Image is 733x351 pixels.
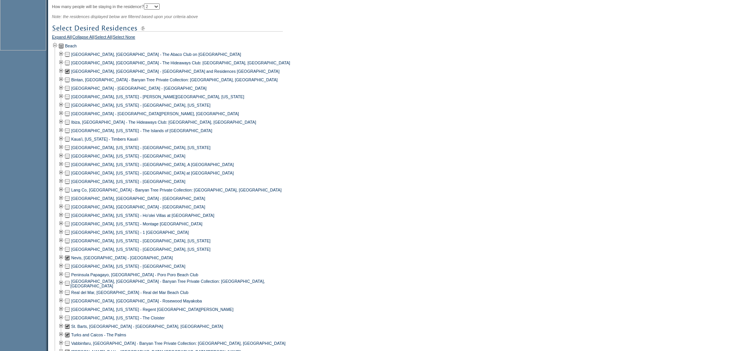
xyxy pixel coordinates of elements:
a: Nevis, [GEOGRAPHIC_DATA] - [GEOGRAPHIC_DATA] [71,255,173,260]
a: [GEOGRAPHIC_DATA], [US_STATE] - [GEOGRAPHIC_DATA], [US_STATE] [71,145,210,150]
a: [GEOGRAPHIC_DATA], [GEOGRAPHIC_DATA] - The Hideaways Club: [GEOGRAPHIC_DATA], [GEOGRAPHIC_DATA] [71,60,290,65]
a: Select None [113,35,135,42]
a: Expand All [52,35,71,42]
a: Peninsula Papagayo, [GEOGRAPHIC_DATA] - Poro Poro Beach Club [71,272,198,277]
a: [GEOGRAPHIC_DATA], [US_STATE] - [GEOGRAPHIC_DATA], [US_STATE] [71,103,210,107]
a: [GEOGRAPHIC_DATA], [GEOGRAPHIC_DATA] - [GEOGRAPHIC_DATA] [71,205,205,209]
a: [GEOGRAPHIC_DATA], [GEOGRAPHIC_DATA] - [GEOGRAPHIC_DATA] and Residences [GEOGRAPHIC_DATA] [71,69,279,74]
a: Lang Co, [GEOGRAPHIC_DATA] - Banyan Tree Private Collection: [GEOGRAPHIC_DATA], [GEOGRAPHIC_DATA] [71,188,282,192]
a: [GEOGRAPHIC_DATA], [US_STATE] - [GEOGRAPHIC_DATA] [71,179,185,184]
a: [GEOGRAPHIC_DATA], [GEOGRAPHIC_DATA] - Banyan Tree Private Collection: [GEOGRAPHIC_DATA], [GEOGRA... [70,279,265,288]
a: [GEOGRAPHIC_DATA], [GEOGRAPHIC_DATA] - Rosewood Mayakoba [71,299,202,303]
a: St. Barts, [GEOGRAPHIC_DATA] - [GEOGRAPHIC_DATA], [GEOGRAPHIC_DATA] [71,324,223,329]
a: Bintan, [GEOGRAPHIC_DATA] - Banyan Tree Private Collection: [GEOGRAPHIC_DATA], [GEOGRAPHIC_DATA] [71,77,278,82]
a: [GEOGRAPHIC_DATA], [GEOGRAPHIC_DATA] - The Abaco Club on [GEOGRAPHIC_DATA] [71,52,241,57]
a: Kaua'i, [US_STATE] - Timbers Kaua'i [71,137,138,141]
a: [GEOGRAPHIC_DATA], [GEOGRAPHIC_DATA] - [GEOGRAPHIC_DATA] [71,196,205,201]
a: [GEOGRAPHIC_DATA], [US_STATE] - [GEOGRAPHIC_DATA] [71,154,185,158]
a: Select All [95,35,112,42]
a: Beach [65,44,77,48]
a: [GEOGRAPHIC_DATA], [US_STATE] - [PERSON_NAME][GEOGRAPHIC_DATA], [US_STATE] [71,94,244,99]
a: Turks and Caicos - The Palms [71,333,126,337]
a: [GEOGRAPHIC_DATA], [US_STATE] - [GEOGRAPHIC_DATA], [US_STATE] [71,238,210,243]
span: Note: the residences displayed below are filtered based upon your criteria above [52,14,198,19]
a: [GEOGRAPHIC_DATA], [US_STATE] - [GEOGRAPHIC_DATA], A [GEOGRAPHIC_DATA] [71,162,234,167]
a: [GEOGRAPHIC_DATA], [US_STATE] - [GEOGRAPHIC_DATA] at [GEOGRAPHIC_DATA] [71,171,234,175]
a: [GEOGRAPHIC_DATA], [US_STATE] - Ho'olei Villas at [GEOGRAPHIC_DATA] [71,213,214,218]
a: [GEOGRAPHIC_DATA] - [GEOGRAPHIC_DATA][PERSON_NAME], [GEOGRAPHIC_DATA] [71,111,239,116]
a: [GEOGRAPHIC_DATA] - [GEOGRAPHIC_DATA] - [GEOGRAPHIC_DATA] [71,86,207,91]
a: [GEOGRAPHIC_DATA], [US_STATE] - [GEOGRAPHIC_DATA] [71,264,185,269]
a: [GEOGRAPHIC_DATA], [US_STATE] - [GEOGRAPHIC_DATA], [US_STATE] [71,247,210,252]
a: [GEOGRAPHIC_DATA], [US_STATE] - The Islands of [GEOGRAPHIC_DATA] [71,128,212,133]
a: Collapse All [72,35,94,42]
a: [GEOGRAPHIC_DATA], [US_STATE] - Montage [GEOGRAPHIC_DATA] [71,222,202,226]
a: [GEOGRAPHIC_DATA], [US_STATE] - Regent [GEOGRAPHIC_DATA][PERSON_NAME] [71,307,234,312]
a: [GEOGRAPHIC_DATA], [US_STATE] - 1 [GEOGRAPHIC_DATA] [71,230,189,235]
a: Real del Mar, [GEOGRAPHIC_DATA] - Real del Mar Beach Club [71,290,189,295]
a: Ibiza, [GEOGRAPHIC_DATA] - The Hideaways Club: [GEOGRAPHIC_DATA], [GEOGRAPHIC_DATA] [71,120,256,124]
a: Vabbinfaru, [GEOGRAPHIC_DATA] - Banyan Tree Private Collection: [GEOGRAPHIC_DATA], [GEOGRAPHIC_DATA] [71,341,286,346]
a: [GEOGRAPHIC_DATA], [US_STATE] - The Cloister [71,316,165,320]
div: | | | [52,35,296,42]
